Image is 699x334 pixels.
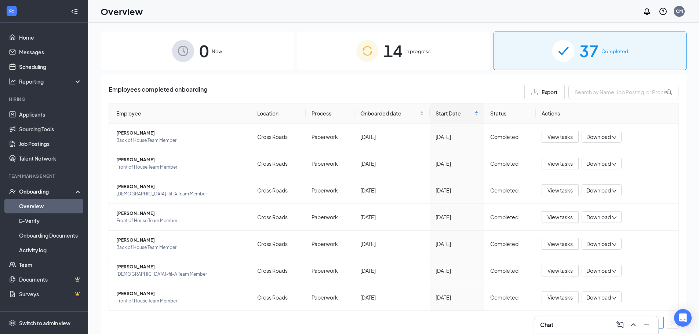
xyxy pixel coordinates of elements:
span: down [612,269,617,274]
svg: Collapse [71,8,78,15]
td: Paperwork [306,257,355,284]
div: Completed [490,186,530,194]
div: [DATE] [436,186,478,194]
div: Completed [490,159,530,168]
th: Location [251,103,306,124]
td: Paperwork [306,124,355,150]
svg: Settings [9,319,16,327]
span: [DEMOGRAPHIC_DATA]-fil-A Team Member [116,190,245,198]
button: Minimize [641,319,652,331]
button: View tasks [542,158,579,169]
th: Employee [109,103,251,124]
svg: UserCheck [9,188,16,195]
span: Back of House Team Member [116,244,245,251]
a: Talent Network [19,151,82,166]
div: [DATE] [436,240,478,248]
a: Overview [19,199,82,213]
div: Completed [490,267,530,275]
button: View tasks [542,211,579,223]
a: Applicants [19,107,82,122]
span: Start Date [436,109,473,117]
span: [PERSON_NAME] [116,263,245,271]
span: View tasks [547,240,573,248]
span: New [212,48,222,55]
button: View tasks [542,265,579,276]
span: View tasks [547,213,573,221]
span: right [670,321,675,325]
span: [PERSON_NAME] [116,129,245,137]
h3: Chat [540,321,553,329]
div: [DATE] [436,213,478,221]
td: Cross Roads [251,204,306,231]
td: Cross Roads [251,124,306,150]
span: Download [586,240,611,248]
span: [PERSON_NAME] [116,183,245,190]
div: [DATE] [360,240,423,248]
div: Switch to admin view [19,319,70,327]
div: [DATE] [360,159,423,168]
div: Reporting [19,78,82,85]
span: Export [542,89,558,95]
div: Completed [490,213,530,221]
span: View tasks [547,267,573,275]
button: View tasks [542,238,579,250]
span: [PERSON_NAME] [116,210,245,217]
span: [PERSON_NAME] [116,290,245,297]
svg: Notifications [642,7,651,16]
div: [DATE] [436,159,478,168]
div: Onboarding [19,188,76,195]
th: Status [484,103,536,124]
td: Cross Roads [251,257,306,284]
td: Cross Roads [251,150,306,177]
span: Onboarded date [360,109,418,117]
span: In progress [405,48,431,55]
svg: ChevronUp [629,320,638,329]
button: View tasks [542,291,579,303]
span: Download [586,187,611,194]
span: View tasks [547,186,573,194]
span: down [612,162,617,167]
span: View tasks [547,293,573,301]
div: Hiring [9,96,80,102]
span: Employees completed onboarding [109,85,207,99]
button: right [667,317,678,329]
div: [DATE] [436,293,478,301]
th: Actions [536,103,678,124]
div: [DATE] [360,213,423,221]
a: Onboarding Documents [19,228,82,243]
td: Cross Roads [251,177,306,204]
svg: Analysis [9,78,16,85]
span: down [612,135,617,140]
div: [DATE] [360,293,423,301]
div: [DATE] [360,186,423,194]
a: Activity log [19,243,82,257]
span: Front of House Team Member [116,297,245,305]
a: Team [19,257,82,272]
th: Onboarded date [354,103,429,124]
span: Download [586,267,611,275]
span: Front of House Team Member [116,217,245,224]
a: Messages [19,45,82,59]
div: [DATE] [436,267,478,275]
svg: WorkstreamLogo [8,7,15,15]
td: Cross Roads [251,231,306,257]
span: [DEMOGRAPHIC_DATA]-fil-A Team Member [116,271,245,278]
h1: Overview [101,5,143,18]
a: Home [19,30,82,45]
div: Completed [490,240,530,248]
span: 37 [579,38,598,63]
div: [DATE] [436,133,478,141]
span: 14 [383,38,403,63]
th: Process [306,103,355,124]
span: Download [586,213,611,221]
svg: Minimize [642,320,651,329]
span: down [612,215,617,220]
a: Sourcing Tools [19,122,82,136]
button: View tasks [542,131,579,143]
span: Download [586,133,611,141]
div: CM [676,8,683,14]
button: ChevronUp [627,319,639,331]
td: Cross Roads [251,284,306,311]
button: Export [524,85,565,99]
span: down [612,242,617,247]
